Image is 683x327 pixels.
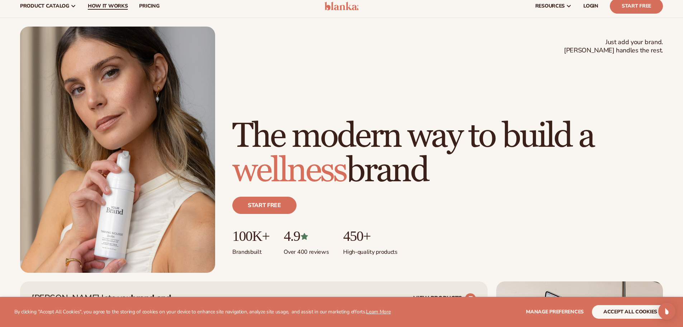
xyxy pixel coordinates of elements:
[526,308,584,315] span: Manage preferences
[583,3,598,9] span: LOGIN
[232,150,346,192] span: wellness
[324,2,359,10] img: logo
[413,293,476,304] a: VIEW PRODUCTS
[232,197,297,214] a: Start free
[366,308,390,315] a: Learn More
[564,38,663,55] span: Just add your brand. [PERSON_NAME] handles the rest.
[232,244,269,256] p: Brands built
[20,3,69,9] span: product catalog
[592,305,669,319] button: accept all cookies
[343,244,397,256] p: High-quality products
[139,3,159,9] span: pricing
[284,228,329,244] p: 4.9
[20,27,215,273] img: Female holding tanning mousse.
[284,244,329,256] p: Over 400 reviews
[535,3,565,9] span: resources
[88,3,128,9] span: How It Works
[526,305,584,319] button: Manage preferences
[14,309,391,315] p: By clicking "Accept All Cookies", you agree to the storing of cookies on your device to enhance s...
[232,228,269,244] p: 100K+
[232,119,663,188] h1: The modern way to build a brand
[658,303,675,320] div: Open Intercom Messenger
[343,228,397,244] p: 450+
